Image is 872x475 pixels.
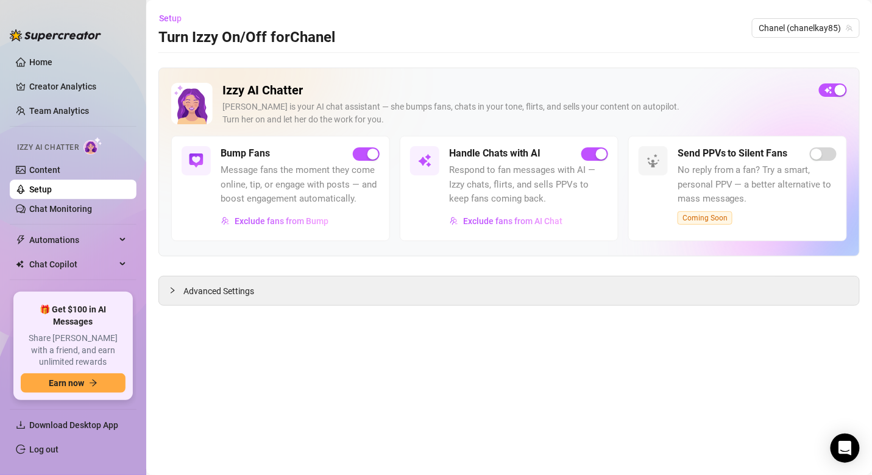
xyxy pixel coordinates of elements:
span: thunderbolt [16,235,26,245]
img: Izzy AI Chatter [171,83,213,124]
img: AI Chatter [83,137,102,155]
img: svg%3e [189,153,204,168]
span: Chanel (chanelkay85) [759,19,853,37]
span: Earn now [49,378,84,388]
img: svg%3e [221,217,230,225]
a: Content [29,165,60,175]
span: Exclude fans from Bump [235,216,328,226]
span: Download Desktop App [29,420,118,430]
span: Advanced Settings [183,284,254,298]
h5: Handle Chats with AI [449,146,541,161]
span: Respond to fan messages with AI — Izzy chats, flirts, and sells PPVs to keep fans coming back. [449,163,608,206]
a: Chat Monitoring [29,204,92,214]
span: Share [PERSON_NAME] with a friend, and earn unlimited rewards [21,332,126,368]
a: Log out [29,445,58,454]
a: Setup [29,185,52,194]
span: Message fans the moment they come online, tip, or engage with posts — and boost engagement automa... [221,163,380,206]
div: [PERSON_NAME] is your AI chat assistant — she bumps fans, chats in your tone, flirts, and sells y... [222,100,809,126]
img: svg%3e [450,217,458,225]
img: logo-BBDzfeDw.svg [10,29,101,41]
span: download [16,420,26,430]
img: svg%3e [646,153,661,168]
h3: Turn Izzy On/Off for Chanel [158,28,335,47]
h5: Send PPVs to Silent Fans [678,146,788,161]
a: Home [29,57,52,67]
h2: Izzy AI Chatter [222,83,809,98]
span: Setup [159,13,182,23]
img: svg%3e [417,153,432,168]
img: Chat Copilot [16,260,24,269]
div: collapsed [169,284,183,297]
span: 🎁 Get $100 in AI Messages [21,304,126,328]
span: arrow-right [89,379,97,387]
a: Team Analytics [29,106,89,116]
span: team [846,24,853,32]
button: Earn nowarrow-right [21,373,126,393]
span: Automations [29,230,116,250]
span: Exclude fans from AI Chat [463,216,562,226]
h5: Bump Fans [221,146,270,161]
a: Creator Analytics [29,77,127,96]
span: Coming Soon [678,211,732,225]
button: Exclude fans from Bump [221,211,329,231]
span: collapsed [169,287,176,294]
button: Setup [158,9,191,28]
span: No reply from a fan? Try a smart, personal PPV — a better alternative to mass messages. [678,163,837,206]
div: Open Intercom Messenger [831,434,860,463]
span: Izzy AI Chatter [17,142,79,153]
span: Chat Copilot [29,255,116,274]
button: Exclude fans from AI Chat [449,211,563,231]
